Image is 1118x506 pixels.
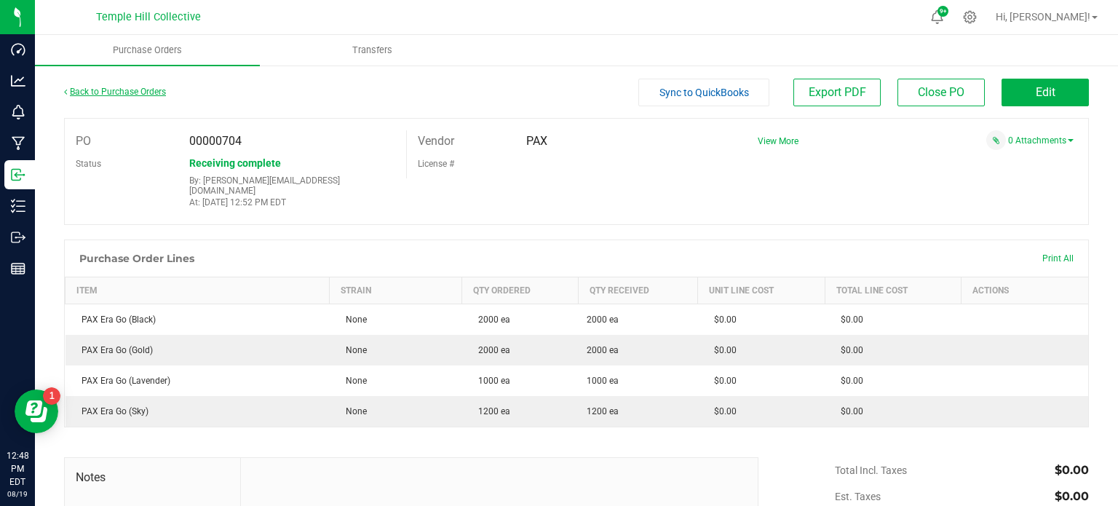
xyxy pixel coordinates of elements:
[333,44,412,57] span: Transfers
[1055,463,1089,477] span: $0.00
[1008,135,1074,146] a: 0 Attachments
[638,79,769,106] button: Sync to QuickBooks
[338,345,367,355] span: None
[260,35,485,66] a: Transfers
[471,315,510,325] span: 2000 ea
[587,374,619,387] span: 1000 ea
[338,376,367,386] span: None
[93,44,202,57] span: Purchase Orders
[330,277,462,304] th: Strain
[64,87,166,97] a: Back to Purchase Orders
[809,85,866,99] span: Export PDF
[11,74,25,88] inline-svg: Analytics
[338,406,367,416] span: None
[707,376,737,386] span: $0.00
[11,42,25,57] inline-svg: Dashboard
[79,253,194,264] h1: Purchase Order Lines
[471,406,510,416] span: 1200 ea
[338,315,367,325] span: None
[7,449,28,489] p: 12:48 PM EDT
[833,406,863,416] span: $0.00
[1036,85,1055,99] span: Edit
[758,136,798,146] a: View More
[189,157,281,169] span: Receiving complete
[897,79,985,106] button: Close PO
[462,277,579,304] th: Qty Ordered
[659,87,749,98] span: Sync to QuickBooks
[996,11,1090,23] span: Hi, [PERSON_NAME]!
[74,313,321,326] div: PAX Era Go (Black)
[7,489,28,499] p: 08/19
[835,465,907,476] span: Total Incl. Taxes
[578,277,697,304] th: Qty Received
[74,344,321,357] div: PAX Era Go (Gold)
[189,197,395,207] p: At: [DATE] 12:52 PM EDT
[11,261,25,276] inline-svg: Reports
[698,277,825,304] th: Unit Line Cost
[833,315,863,325] span: $0.00
[471,345,510,355] span: 2000 ea
[526,134,547,148] span: PAX
[418,153,454,175] label: License #
[986,130,1006,150] span: Attach a document
[76,130,91,152] label: PO
[940,9,946,15] span: 9+
[587,405,619,418] span: 1200 ea
[918,85,964,99] span: Close PO
[1002,79,1089,106] button: Edit
[961,10,979,24] div: Manage settings
[418,130,454,152] label: Vendor
[962,277,1088,304] th: Actions
[11,167,25,182] inline-svg: Inbound
[587,344,619,357] span: 2000 ea
[74,374,321,387] div: PAX Era Go (Lavender)
[707,406,737,416] span: $0.00
[76,153,101,175] label: Status
[825,277,961,304] th: Total Line Cost
[35,35,260,66] a: Purchase Orders
[43,387,60,405] iframe: Resource center unread badge
[66,277,330,304] th: Item
[189,175,395,196] p: By: [PERSON_NAME][EMAIL_ADDRESS][DOMAIN_NAME]
[587,313,619,326] span: 2000 ea
[707,345,737,355] span: $0.00
[11,199,25,213] inline-svg: Inventory
[96,11,201,23] span: Temple Hill Collective
[74,405,321,418] div: PAX Era Go (Sky)
[76,469,229,486] span: Notes
[11,136,25,151] inline-svg: Manufacturing
[189,134,242,148] span: 00000704
[833,345,863,355] span: $0.00
[793,79,881,106] button: Export PDF
[11,230,25,245] inline-svg: Outbound
[707,315,737,325] span: $0.00
[1042,253,1074,264] span: Print All
[835,491,881,502] span: Est. Taxes
[833,376,863,386] span: $0.00
[15,390,58,433] iframe: Resource center
[1055,489,1089,503] span: $0.00
[471,376,510,386] span: 1000 ea
[11,105,25,119] inline-svg: Monitoring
